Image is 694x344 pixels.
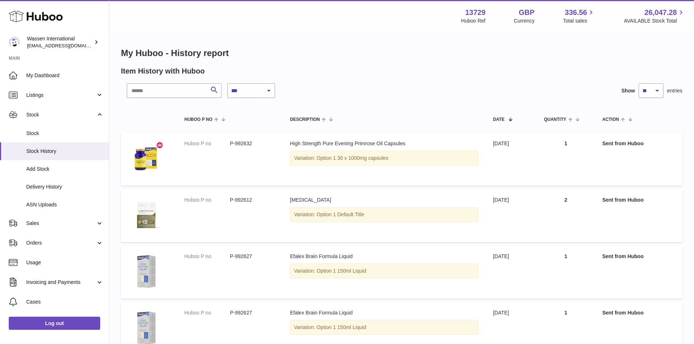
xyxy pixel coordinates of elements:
div: Huboo Ref [461,17,486,24]
td: 1 [537,246,595,298]
span: 336.56 [565,8,587,17]
td: 2 [537,189,595,242]
td: [MEDICAL_DATA] [283,189,486,242]
dd: P-992612 [230,197,275,203]
span: 26,047.28 [644,8,677,17]
strong: Sent from Huboo [602,197,644,203]
span: Quantity [544,117,566,122]
span: Stock History [26,148,103,155]
span: AVAILABLE Stock Total [624,17,685,24]
h1: My Huboo - History report [121,47,682,59]
td: Efalex Brain Formula Liquid [283,246,486,298]
a: 336.56 Total sales [563,8,595,24]
td: 1 [537,133,595,186]
span: Orders [26,240,96,246]
dd: P-992627 [230,253,275,260]
strong: 13729 [465,8,486,17]
div: Currency [514,17,535,24]
div: Variation: Option 1 30 x 1000mg capsules [290,151,478,166]
span: Cases [26,298,103,305]
dt: Huboo P no [184,253,230,260]
strong: Sent from Huboo [602,141,644,146]
span: ASN Uploads [26,201,103,208]
div: Variation: Option 1 150ml Liquid [290,264,478,278]
td: [DATE] [486,246,537,298]
dd: P-992632 [230,140,275,147]
span: Action [602,117,619,122]
strong: GBP [519,8,534,17]
strong: Sent from Huboo [602,310,644,316]
span: Stock [26,111,96,118]
span: entries [667,87,682,94]
strong: Sent from Huboo [602,253,644,259]
span: Date [493,117,505,122]
img: Efamol_Brain-Liquid-Formula_beea9f62-f98a-4947-8a94-1d30702cd89c.png [128,253,165,289]
dd: P-992627 [230,309,275,316]
span: [EMAIL_ADDRESS][DOMAIN_NAME] [27,43,107,48]
span: Delivery History [26,183,103,190]
span: My Dashboard [26,72,103,79]
dt: Huboo P no [184,197,230,203]
a: 26,047.28 AVAILABLE Stock Total [624,8,685,24]
h2: Item History with Huboo [121,66,205,76]
label: Show [622,87,635,94]
td: [DATE] [486,133,537,186]
dt: Huboo P no [184,309,230,316]
td: [DATE] [486,189,537,242]
span: Invoicing and Payments [26,279,96,286]
span: Description [290,117,320,122]
img: Coenzyme-Q10-master.png [128,197,165,233]
div: Variation: Option 1 150ml Liquid [290,320,478,335]
span: Add Stock [26,166,103,173]
span: Huboo P no [184,117,212,122]
span: Total sales [563,17,595,24]
td: High Strength Pure Evening Primrose Oil Capsules [283,133,486,186]
dt: Huboo P no [184,140,230,147]
span: Listings [26,92,96,99]
span: Stock [26,130,103,137]
img: EveningPrimroseOilCapsules_TopSanteLogo.png [128,140,165,177]
span: Usage [26,259,103,266]
img: internationalsupplychain@wassen.com [9,37,20,48]
div: Variation: Option 1 Default Title [290,207,478,222]
span: Sales [26,220,96,227]
a: Log out [9,317,100,330]
div: Wassen International [27,35,93,49]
